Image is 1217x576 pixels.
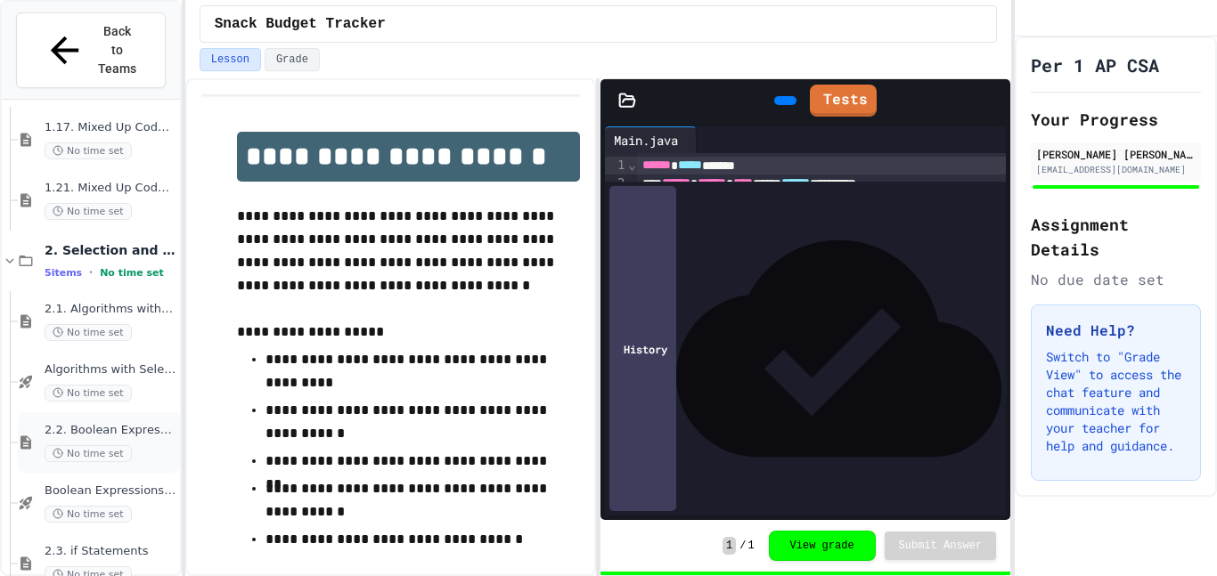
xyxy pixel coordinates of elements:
[215,13,386,35] span: Snack Budget Tracker
[1031,53,1159,77] h1: Per 1 AP CSA
[1036,163,1196,176] div: [EMAIL_ADDRESS][DOMAIN_NAME]
[45,302,176,317] span: 2.1. Algorithms with Selection and Repetition
[45,385,132,402] span: No time set
[609,186,676,511] div: History
[45,483,176,499] span: Boolean Expressions - Quiz
[100,267,164,279] span: No time set
[89,265,93,280] span: •
[627,158,636,172] span: Fold line
[96,22,138,78] span: Back to Teams
[45,120,176,135] span: 1.17. Mixed Up Code Practice 1.1-1.6
[1046,348,1186,455] p: Switch to "Grade View" to access the chat feature and communicate with your teacher for help and ...
[45,544,176,559] span: 2.3. if Statements
[45,242,176,258] span: 2. Selection and Iteration
[885,531,997,560] button: Submit Answer
[810,85,877,117] a: Tests
[739,539,746,553] span: /
[1046,320,1186,341] h3: Need Help?
[1031,212,1201,262] h2: Assignment Details
[1031,107,1201,132] h2: Your Progress
[45,324,132,341] span: No time set
[747,539,754,553] span: 1
[627,175,636,190] span: Fold line
[605,126,697,153] div: Main.java
[45,362,176,377] span: Algorithms with Selection and Repetition - Topic 2.1
[45,181,176,196] span: 1.21. Mixed Up Code Practice 1b (1.7-1.15)
[605,131,687,150] div: Main.java
[769,531,876,561] button: View grade
[45,423,176,438] span: 2.2. Boolean Expressions
[1031,269,1201,290] div: No due date set
[899,539,983,553] span: Submit Answer
[45,445,132,462] span: No time set
[265,48,320,71] button: Grade
[45,267,82,279] span: 5 items
[605,157,627,174] div: 1
[45,142,132,159] span: No time set
[1036,146,1196,162] div: [PERSON_NAME] [PERSON_NAME]
[16,12,166,88] button: Back to Teams
[723,537,736,555] span: 1
[45,506,132,523] span: No time set
[605,174,627,192] div: 2
[45,203,132,220] span: No time set
[200,48,261,71] button: Lesson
